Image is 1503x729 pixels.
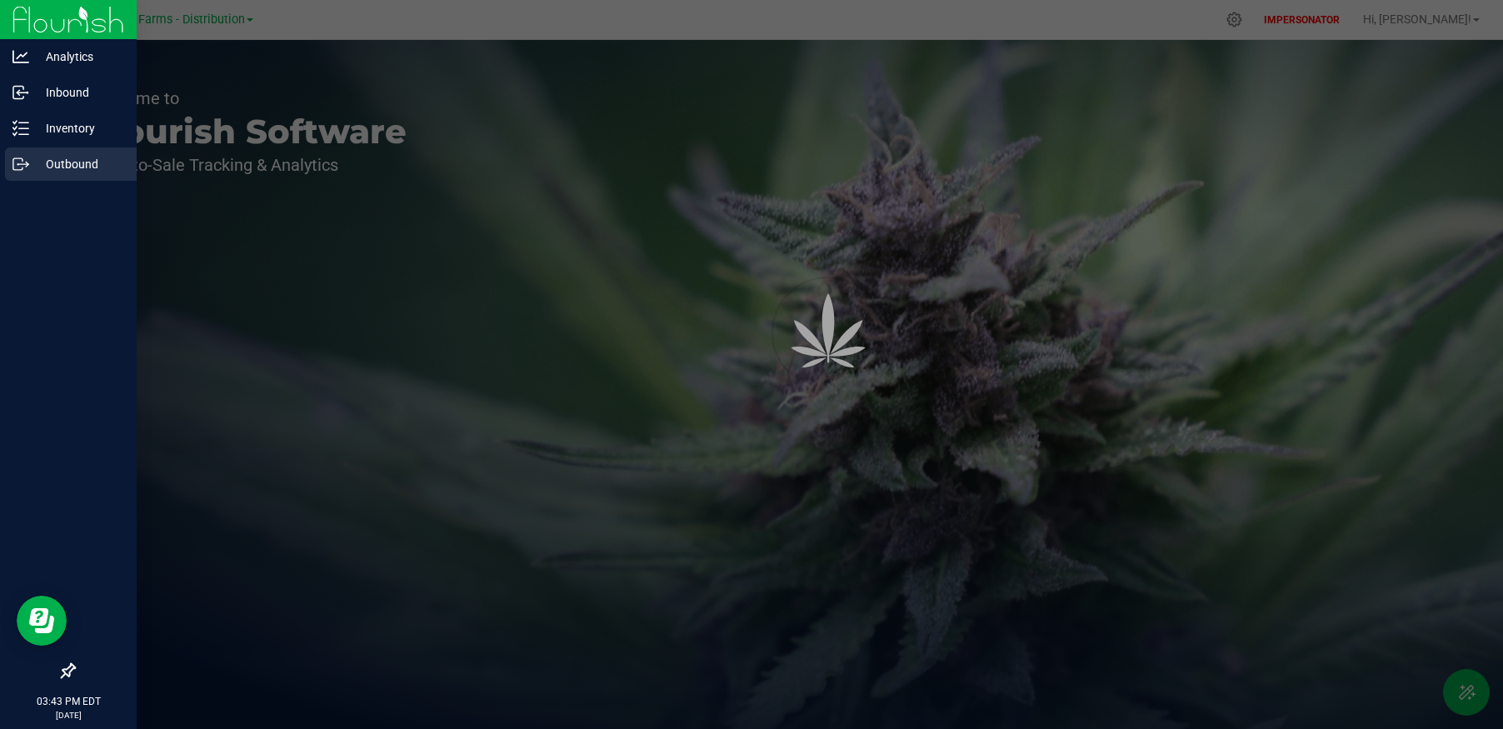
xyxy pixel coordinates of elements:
inline-svg: Inventory [12,120,29,137]
p: [DATE] [7,709,129,722]
inline-svg: Outbound [12,156,29,172]
p: Analytics [29,47,129,67]
p: 03:43 PM EDT [7,694,129,709]
p: Inventory [29,118,129,138]
inline-svg: Analytics [12,48,29,65]
p: Inbound [29,82,129,102]
inline-svg: Inbound [12,84,29,101]
p: Outbound [29,154,129,174]
iframe: Resource center [17,596,67,646]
